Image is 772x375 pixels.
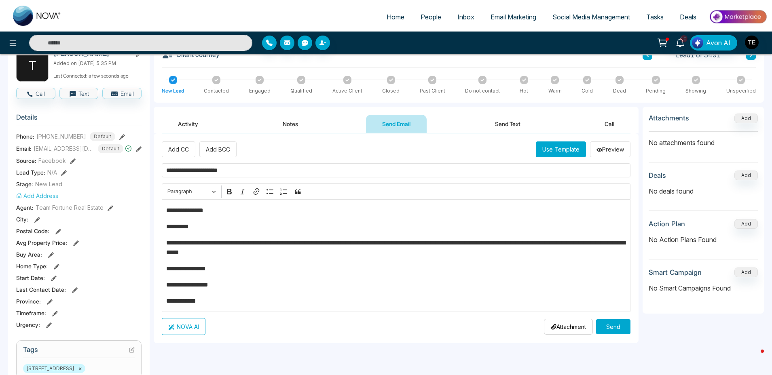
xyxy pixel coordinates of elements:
span: Stage: [16,180,33,188]
div: Contacted [204,87,229,95]
button: Avon AI [690,35,737,51]
div: T [16,49,49,82]
div: Unspecified [726,87,756,95]
iframe: Intercom live chat [745,348,764,367]
p: No Action Plans Found [649,235,758,244]
h3: Tags [23,346,135,358]
a: Deals [672,9,704,25]
h3: Deals [649,171,666,179]
span: Paragraph [167,187,209,196]
span: Province : [16,297,41,305]
span: Last Contact Date : [16,285,66,294]
button: Call [588,115,630,133]
div: Editor editing area: main [162,199,630,312]
span: Default [90,132,115,141]
button: Text [59,88,99,99]
button: Add [734,114,758,123]
span: Tasks [646,13,664,21]
span: [EMAIL_ADDRESS][DOMAIN_NAME] [34,144,94,153]
button: Email [102,88,142,99]
span: Urgency : [16,320,40,329]
h3: Details [16,113,142,126]
a: 10+ [670,35,690,49]
div: Active Client [332,87,362,95]
span: Start Date : [16,274,45,282]
span: Source: [16,156,36,165]
button: Call [16,88,55,99]
a: Email Marketing [482,9,544,25]
button: Add BCC [199,141,237,157]
p: Added on [DATE] 5:35 PM [53,60,142,67]
button: Add [734,171,758,180]
button: Activity [162,115,214,133]
h3: Smart Campaign [649,268,702,276]
button: × [78,365,82,372]
span: [STREET_ADDRESS] [23,364,85,373]
a: Home [379,9,412,25]
h3: Attachments [649,114,689,122]
p: Last Connected: a few seconds ago [53,71,142,80]
div: Showing [685,87,706,95]
button: Notes [266,115,314,133]
p: No deals found [649,186,758,196]
span: Postal Code : [16,227,49,235]
button: Paragraph [164,185,220,198]
span: New Lead [35,180,62,188]
span: Agent: [16,203,34,212]
img: Nova CRM Logo [13,6,61,26]
span: Deals [680,13,696,21]
div: Dead [613,87,626,95]
span: Buy Area : [16,250,42,259]
div: Warm [548,87,562,95]
span: 10+ [680,35,687,42]
img: User Avatar [745,36,759,49]
span: Team Fortune Real Estate [36,203,104,212]
span: People [421,13,441,21]
span: Home Type : [16,262,48,270]
button: Use Template [536,141,586,157]
a: Tasks [638,9,672,25]
p: Attachment [551,322,586,331]
button: Send [596,319,630,334]
div: Hot [520,87,528,95]
span: Phone: [16,132,34,141]
a: Social Media Management [544,9,638,25]
div: Qualified [290,87,312,95]
img: Market-place.gif [709,8,767,26]
span: Email: [16,144,32,153]
h3: Client Journey [162,49,220,61]
span: Avon AI [706,38,730,48]
span: Inbox [457,13,474,21]
span: Add [734,114,758,121]
button: Add [734,219,758,229]
button: Add Address [16,192,58,200]
div: Editor toolbar [162,183,630,199]
span: N/A [47,168,57,177]
span: Facebook [38,156,66,165]
span: Email Marketing [491,13,536,21]
span: Home [387,13,404,21]
p: No attachments found [649,132,758,147]
button: Add [734,268,758,277]
div: Closed [382,87,400,95]
h3: Action Plan [649,220,685,228]
button: Send Text [479,115,537,133]
span: Default [98,144,123,153]
span: City : [16,215,28,223]
span: [PHONE_NUMBER] [36,132,86,141]
div: Cold [582,87,593,95]
span: Lead 1 of 3491 [676,50,721,60]
button: NOVA AI [162,318,205,335]
div: Engaged [249,87,271,95]
a: People [412,9,449,25]
div: Pending [646,87,666,95]
button: Preview [590,141,630,157]
span: Social Media Management [552,13,630,21]
button: Send Email [366,115,427,133]
div: Do not contact [465,87,500,95]
span: Timeframe : [16,309,46,317]
div: New Lead [162,87,184,95]
div: Past Client [420,87,445,95]
span: Lead Type: [16,168,45,177]
span: Avg Property Price : [16,238,67,247]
